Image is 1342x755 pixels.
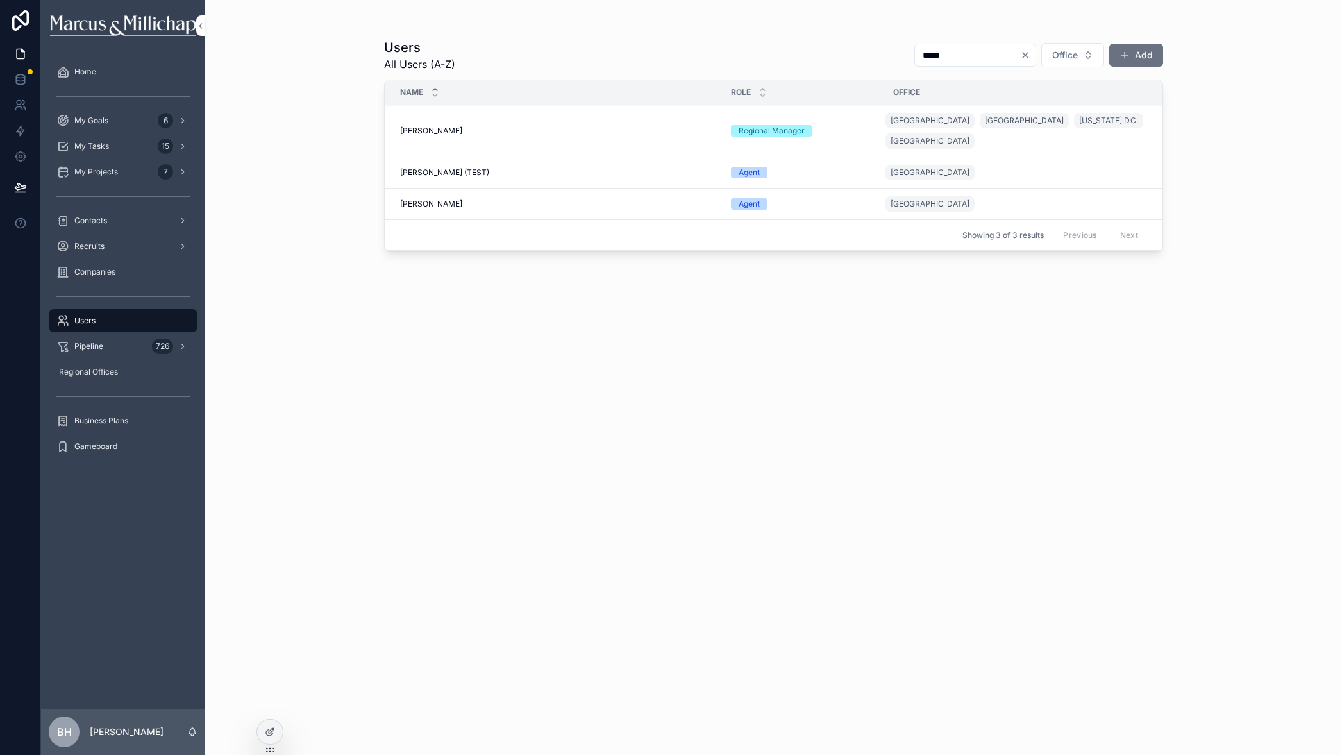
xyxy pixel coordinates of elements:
[152,339,173,354] div: 726
[731,167,878,178] a: Agent
[74,267,115,277] span: Companies
[1052,49,1078,62] span: Office
[885,194,1157,214] a: [GEOGRAPHIC_DATA]
[49,335,197,358] a: Pipeline726
[893,87,920,98] span: Office
[384,38,455,56] h1: Users
[1109,44,1163,67] button: Add
[74,115,108,126] span: My Goals
[985,115,1064,126] span: [GEOGRAPHIC_DATA]
[74,341,103,352] span: Pipeline
[885,196,975,212] a: [GEOGRAPHIC_DATA]
[400,126,462,136] span: [PERSON_NAME]
[891,115,969,126] span: [GEOGRAPHIC_DATA]
[49,109,197,132] a: My Goals6
[74,316,96,326] span: Users
[50,15,196,36] img: App logo
[891,167,969,178] span: [GEOGRAPHIC_DATA]
[731,125,878,137] a: Regional Manager
[739,167,760,178] div: Agent
[400,199,716,209] a: [PERSON_NAME]
[891,136,969,146] span: [GEOGRAPHIC_DATA]
[1020,50,1036,60] button: Clear
[158,139,173,154] div: 15
[57,724,72,740] span: BH
[731,198,878,210] a: Agent
[384,56,455,72] span: All Users (A-Z)
[49,209,197,232] a: Contacts
[74,67,96,77] span: Home
[49,160,197,183] a: My Projects7
[74,441,117,452] span: Gameboard
[1074,113,1143,128] a: [US_STATE] D.C.
[400,167,716,178] a: [PERSON_NAME] (TEST)
[49,60,197,83] a: Home
[885,162,1157,183] a: [GEOGRAPHIC_DATA]
[739,198,760,210] div: Agent
[90,725,164,738] p: [PERSON_NAME]
[49,361,197,384] a: Regional Offices
[59,367,118,377] span: Regional Offices
[158,113,173,128] div: 6
[49,435,197,458] a: Gameboard
[49,409,197,432] a: Business Plans
[400,199,462,209] span: [PERSON_NAME]
[49,235,197,258] a: Recruits
[400,126,716,136] a: [PERSON_NAME]
[74,141,109,151] span: My Tasks
[739,125,805,137] div: Regional Manager
[980,113,1069,128] a: [GEOGRAPHIC_DATA]
[74,167,118,177] span: My Projects
[962,230,1044,241] span: Showing 3 of 3 results
[891,199,969,209] span: [GEOGRAPHIC_DATA]
[400,87,423,98] span: Name
[885,165,975,180] a: [GEOGRAPHIC_DATA]
[885,113,975,128] a: [GEOGRAPHIC_DATA]
[49,135,197,158] a: My Tasks15
[731,87,751,98] span: Role
[74,241,105,251] span: Recruits
[41,51,205,475] div: scrollable content
[1041,43,1104,67] button: Select Button
[49,260,197,284] a: Companies
[49,309,197,332] a: Users
[158,164,173,180] div: 7
[1079,115,1138,126] span: [US_STATE] D.C.
[74,416,128,426] span: Business Plans
[400,167,489,178] span: [PERSON_NAME] (TEST)
[885,133,975,149] a: [GEOGRAPHIC_DATA]
[885,110,1157,151] a: [GEOGRAPHIC_DATA][GEOGRAPHIC_DATA][US_STATE] D.C.[GEOGRAPHIC_DATA]
[74,216,107,226] span: Contacts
